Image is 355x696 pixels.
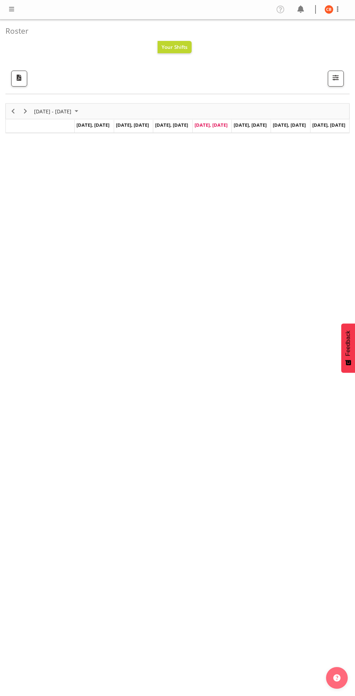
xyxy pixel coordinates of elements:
button: Feedback - Show survey [341,323,355,373]
img: help-xxl-2.png [333,674,341,682]
button: Your Shifts [158,41,192,53]
span: Your Shifts [162,43,188,50]
h4: Roster [5,27,344,35]
button: Download a PDF of the roster according to the set date range. [11,71,27,87]
img: chelsea-bartlett11426.jpg [325,5,333,14]
span: Feedback [345,331,351,356]
button: Filter Shifts [328,71,344,87]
